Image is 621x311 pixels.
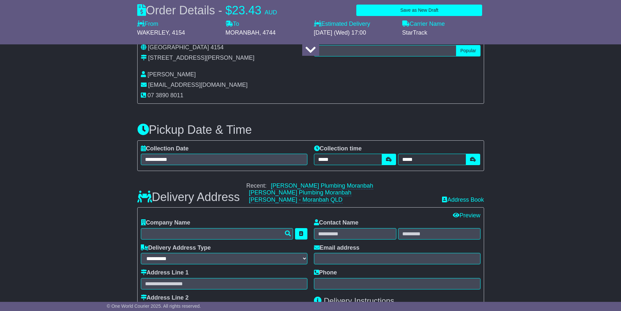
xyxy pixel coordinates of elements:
span: $ [226,4,232,17]
span: Delivery Instructions [324,296,394,305]
h3: Delivery Address [137,191,240,204]
span: , 4154 [169,29,185,36]
label: Collection Date [141,145,189,152]
span: AUD [265,9,277,16]
h3: Pickup Date & Time [137,123,484,136]
label: From [137,21,158,28]
label: Email address [314,244,360,252]
div: Recent: [246,182,436,204]
div: [DATE] (Wed) 17:00 [314,29,396,37]
a: [PERSON_NAME] Plumbing Moranbah [249,189,351,196]
a: [PERSON_NAME] - Moranbah QLD [249,196,343,203]
span: [PERSON_NAME] [148,71,196,78]
span: WAKERLEY [137,29,169,36]
div: StarTrack [402,29,484,37]
span: , 4744 [259,29,276,36]
label: To [226,21,239,28]
a: Address Book [442,196,484,203]
span: © One World Courier 2025. All rights reserved. [107,303,201,309]
label: Contact Name [314,219,359,226]
button: Save as New Draft [356,5,482,16]
label: Address Line 1 [141,269,189,276]
label: Estimated Delivery [314,21,396,28]
div: Order Details - [137,3,277,17]
label: Phone [314,269,337,276]
div: [STREET_ADDRESS][PERSON_NAME] [148,54,255,62]
span: [EMAIL_ADDRESS][DOMAIN_NAME] [148,82,248,88]
label: Delivery Address Type [141,244,211,252]
span: 23.43 [232,4,261,17]
a: [PERSON_NAME] Plumbing Moranbah [271,182,373,189]
label: Carrier Name [402,21,445,28]
label: Address Line 2 [141,294,189,302]
label: Collection time [314,145,362,152]
label: Company Name [141,219,190,226]
span: 07 3890 8011 [148,92,184,99]
a: Preview [453,212,480,219]
span: MORANBAH [226,29,259,36]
